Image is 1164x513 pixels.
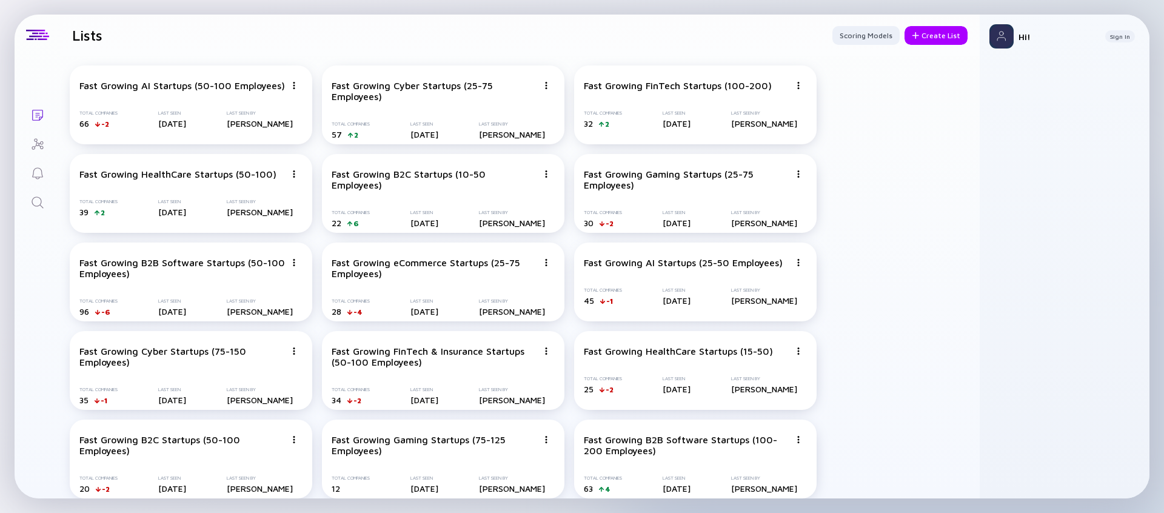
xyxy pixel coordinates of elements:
div: Last Seen [158,199,186,204]
div: Fast Growing Gaming Startups (25-75 Employees) [584,169,790,190]
div: Total Companies [584,210,622,215]
div: [DATE] [158,207,186,217]
img: Menu [543,82,550,89]
span: 20 [79,483,90,494]
div: Total Companies [79,387,118,392]
img: Menu [795,170,802,178]
img: Menu [795,82,802,89]
img: Menu [543,347,550,355]
div: -6 [101,307,110,317]
div: -4 [353,307,363,317]
div: Last Seen [158,387,186,392]
div: [PERSON_NAME] [731,483,797,494]
div: -2 [101,119,109,129]
div: [DATE] [410,306,438,317]
div: Last Seen By [479,475,545,481]
div: -2 [353,396,361,405]
div: [PERSON_NAME] [731,218,797,228]
div: 6 [353,219,359,228]
div: [DATE] [663,118,691,129]
div: [PERSON_NAME] [479,395,545,405]
span: 96 [79,306,89,317]
img: Menu [795,436,802,443]
div: Fast Growing B2B Software Startups (100-200 Employees) [584,434,790,456]
div: [PERSON_NAME] [479,483,545,494]
div: [PERSON_NAME] [479,129,545,139]
div: [DATE] [158,118,186,129]
span: 34 [332,395,341,405]
div: Fast Growing HealthCare Startups (50-100) [79,169,276,179]
button: Sign In [1105,30,1135,42]
div: 2 [101,208,105,217]
div: Last Seen [410,298,438,304]
div: 4 [605,485,610,494]
div: [DATE] [663,295,691,306]
div: Total Companies [332,121,370,127]
div: Last Seen [410,121,438,127]
span: 28 [332,306,341,317]
div: [PERSON_NAME] [731,118,797,129]
span: 39 [79,207,89,217]
div: [DATE] [410,129,438,139]
div: Scoring Models [832,26,900,45]
span: 66 [79,118,89,129]
div: Fast Growing Cyber Startups (75-150 Employees) [79,346,286,367]
div: Last Seen By [227,298,293,304]
div: Last Seen [663,110,691,116]
div: [DATE] [410,395,438,405]
div: Total Companies [584,110,622,116]
div: Fast Growing AI Startups (25-50 Employees) [584,257,783,268]
div: Last Seen By [227,110,293,116]
div: Total Companies [584,475,622,481]
div: Last Seen [663,210,691,215]
img: Menu [543,170,550,178]
div: Create List [905,26,968,45]
div: -2 [606,385,614,394]
img: Menu [290,170,298,178]
span: 63 [584,483,593,494]
div: Total Companies [332,387,370,392]
div: [PERSON_NAME] [731,295,797,306]
div: [DATE] [663,218,691,228]
div: Last Seen [663,475,691,481]
div: [DATE] [158,483,186,494]
img: Menu [543,436,550,443]
div: Last Seen By [731,210,797,215]
div: Total Companies [332,298,370,304]
div: Total Companies [79,475,118,481]
div: Total Companies [79,199,118,204]
div: 2 [354,130,358,139]
span: 30 [584,218,594,228]
img: Menu [795,259,802,266]
div: Fast Growing AI Startups (50-100 Employees) [79,80,285,91]
h1: Lists [72,27,102,44]
div: Fast Growing FinTech Startups (100-200) [584,80,772,91]
span: 32 [584,118,593,129]
div: Fast Growing FinTech & Insurance Startups (50-100 Employees) [332,346,538,367]
div: Fast Growing Gaming Startups (75-125 Employees) [332,434,538,456]
div: Last Seen [410,387,438,392]
span: 25 [584,384,594,394]
div: Last Seen By [479,210,545,215]
div: Fast Growing eCommerce Startups (25-75 Employees) [332,257,538,279]
div: Last Seen [663,376,691,381]
div: -2 [102,485,110,494]
div: [PERSON_NAME] [227,118,293,129]
div: Total Companies [79,298,118,304]
div: [PERSON_NAME] [227,207,293,217]
div: [PERSON_NAME] [479,306,545,317]
div: Total Companies [584,376,622,381]
a: Search [15,187,60,216]
img: Menu [290,82,298,89]
a: Reminders [15,158,60,187]
div: Last Seen [158,298,186,304]
div: Total Companies [332,210,370,215]
span: 22 [332,218,341,228]
div: Last Seen [663,287,691,293]
div: Fast Growing B2B Software Startups (50-100 Employees) [79,257,286,279]
span: 45 [584,295,594,306]
div: [PERSON_NAME] [227,395,293,405]
span: 57 [332,129,342,139]
div: 2 [605,119,609,129]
